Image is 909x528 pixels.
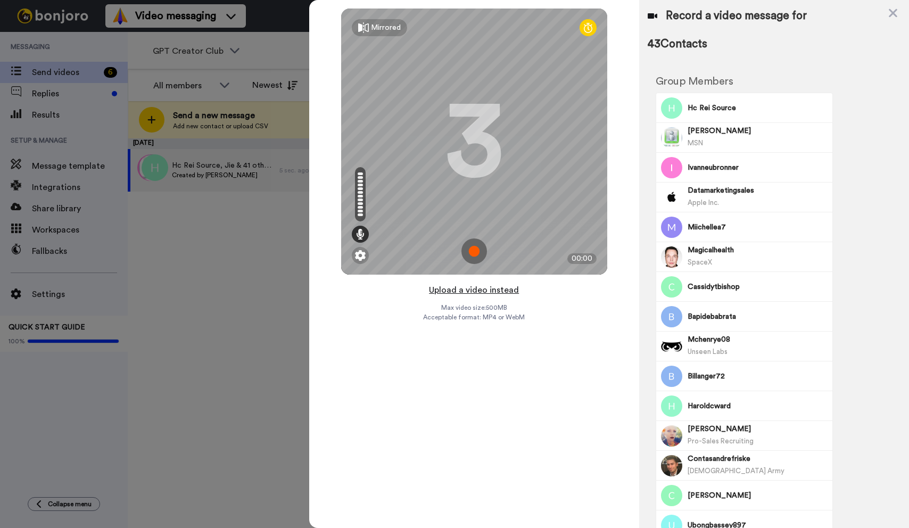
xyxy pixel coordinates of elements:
[661,246,682,268] img: Image of Magicalhealth
[567,253,597,264] div: 00:00
[688,334,829,345] span: Mchenrye08
[688,103,829,113] span: Hc Rei Source
[688,490,829,501] span: [PERSON_NAME]
[688,467,784,474] span: [DEMOGRAPHIC_DATA] Army
[661,306,682,327] img: Image of Bapidebabrata
[688,162,829,173] span: Ivanneubronner
[688,126,829,136] span: [PERSON_NAME]
[423,313,525,321] span: Acceptable format: MP4 or WebM
[688,453,829,464] span: Contasandrefriske
[661,455,682,476] img: Image of Contasandrefriske
[661,395,682,417] img: Image of Haroldcward
[688,311,829,322] span: Bapidebabrata
[661,425,682,447] img: Image of GINA m. bUGG
[688,245,829,255] span: Magicalhealth
[688,139,703,146] span: MSN
[426,283,522,297] button: Upload a video instead
[461,238,487,264] img: ic_record_start.svg
[688,348,728,355] span: Unseen Labs
[661,336,682,357] img: Image of Mchenrye08
[688,259,712,266] span: SpaceX
[441,303,507,312] span: Max video size: 500 MB
[661,187,682,208] img: Image of Datamarketingsales
[688,282,829,292] span: Cassidytbishop
[355,250,366,261] img: ic_gear.svg
[661,97,682,119] img: Image of Hc rei source
[688,222,829,233] span: Miichellea7
[661,217,682,238] img: Image of Miichellea7
[688,185,829,196] span: Datamarketingsales
[661,485,682,506] img: Image of Carlosartur silva
[688,438,754,444] span: Pro-Sales Recruiting
[656,76,833,87] h2: Group Members
[688,199,719,206] span: Apple Inc.
[661,157,682,178] img: Image of Ivanneubronner
[688,401,829,411] span: Haroldcward
[688,424,829,434] span: [PERSON_NAME]
[661,127,682,148] img: Image of Jie
[661,276,682,298] img: Image of Cassidytbishop
[445,102,503,181] div: 3
[688,371,829,382] span: Billanger72
[661,366,682,387] img: Image of Billanger72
